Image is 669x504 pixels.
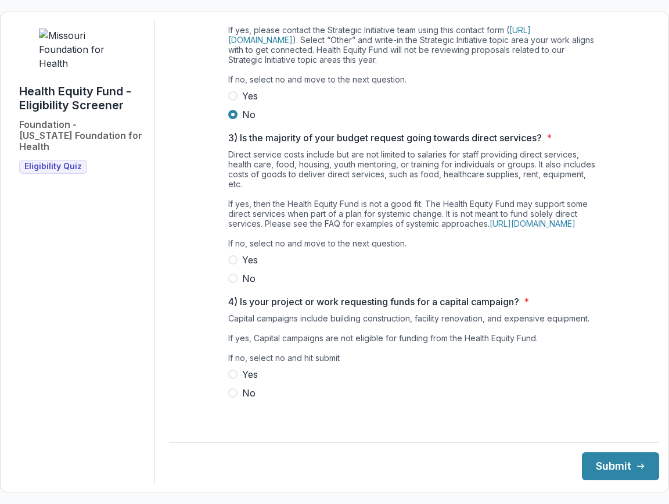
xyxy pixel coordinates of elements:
[24,162,82,171] span: Eligibility Quiz
[228,149,600,253] div: Direct service costs include but are not limited to salaries for staff providing direct services,...
[19,84,145,112] h1: Health Equity Fund - Eligibility Screener
[242,271,256,285] span: No
[228,25,531,45] a: [URL][DOMAIN_NAME]
[228,131,542,145] p: 3) Is the majority of your budget request going towards direct services?
[19,119,145,153] h2: Foundation - [US_STATE] Foundation for Health
[242,253,258,267] span: Yes
[490,219,576,228] a: [URL][DOMAIN_NAME]
[228,295,519,309] p: 4) Is your project or work requesting funds for a capital campaign?
[39,28,126,70] img: Missouri Foundation for Health
[228,313,600,367] div: Capital campaigns include building construction, facility renovation, and expensive equipment. If...
[582,452,659,480] button: Submit
[242,386,256,400] span: No
[242,108,256,121] span: No
[242,367,258,381] span: Yes
[242,89,258,103] span: Yes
